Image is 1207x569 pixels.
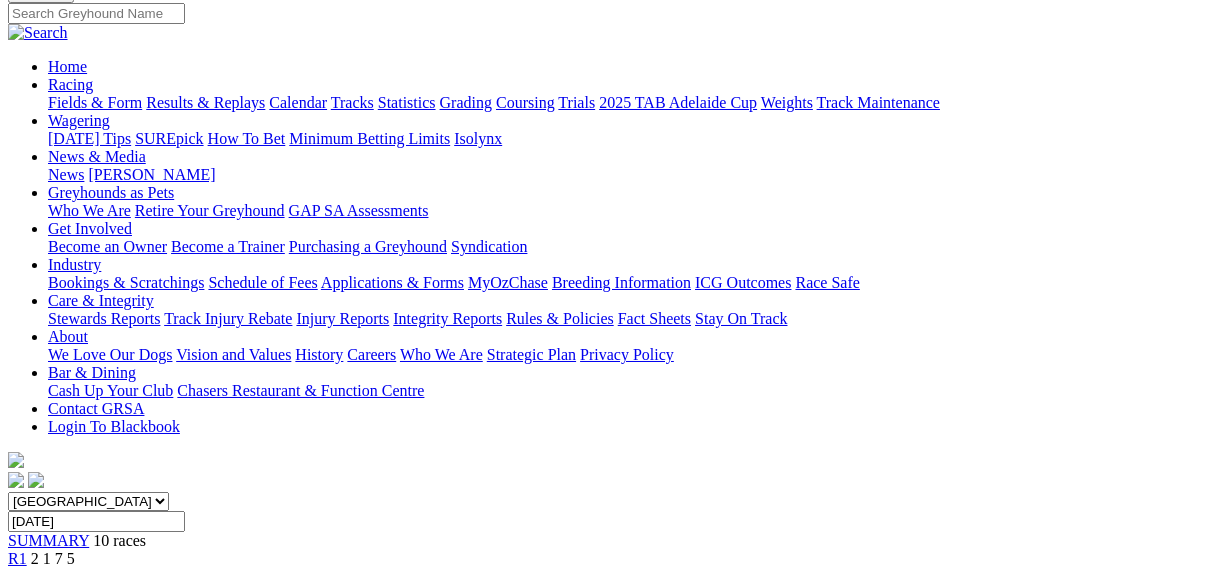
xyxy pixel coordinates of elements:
[88,166,215,183] a: [PERSON_NAME]
[48,166,1199,184] div: News & Media
[400,346,483,363] a: Who We Are
[93,532,146,549] span: 10 races
[296,310,389,327] a: Injury Reports
[48,310,160,327] a: Stewards Reports
[48,184,174,201] a: Greyhounds as Pets
[8,452,24,468] img: logo-grsa-white.png
[487,346,576,363] a: Strategic Plan
[289,130,450,147] a: Minimum Betting Limits
[48,292,154,309] a: Care & Integrity
[48,256,101,273] a: Industry
[48,274,1199,292] div: Industry
[8,511,185,532] input: Select date
[177,382,424,399] a: Chasers Restaurant & Function Centre
[8,532,89,549] a: SUMMARY
[146,94,265,111] a: Results & Replays
[558,94,595,111] a: Trials
[176,346,291,363] a: Vision and Values
[135,202,285,219] a: Retire Your Greyhound
[48,346,1199,364] div: About
[208,274,317,291] a: Schedule of Fees
[454,130,502,147] a: Isolynx
[48,346,172,363] a: We Love Our Dogs
[269,94,327,111] a: Calendar
[208,130,286,147] a: How To Bet
[289,202,429,219] a: GAP SA Assessments
[48,202,1199,220] div: Greyhounds as Pets
[496,94,555,111] a: Coursing
[48,58,87,75] a: Home
[8,3,185,24] input: Search
[48,76,93,93] a: Racing
[331,94,374,111] a: Tracks
[48,94,142,111] a: Fields & Form
[761,94,813,111] a: Weights
[48,112,110,129] a: Wagering
[618,310,691,327] a: Fact Sheets
[48,202,131,219] a: Who We Are
[295,346,343,363] a: History
[8,24,68,42] img: Search
[48,400,144,417] a: Contact GRSA
[31,550,75,567] span: 2 1 7 5
[135,130,203,147] a: SUREpick
[506,310,614,327] a: Rules & Policies
[48,382,173,399] a: Cash Up Your Club
[48,238,167,255] a: Become an Owner
[48,148,146,165] a: News & Media
[48,274,204,291] a: Bookings & Scratchings
[552,274,691,291] a: Breeding Information
[580,346,674,363] a: Privacy Policy
[48,166,84,183] a: News
[48,94,1199,112] div: Racing
[599,94,757,111] a: 2025 TAB Adelaide Cup
[289,238,447,255] a: Purchasing a Greyhound
[48,130,131,147] a: [DATE] Tips
[48,310,1199,328] div: Care & Integrity
[48,382,1199,400] div: Bar & Dining
[795,274,859,291] a: Race Safe
[468,274,548,291] a: MyOzChase
[48,364,136,381] a: Bar & Dining
[817,94,940,111] a: Track Maintenance
[393,310,502,327] a: Integrity Reports
[378,94,436,111] a: Statistics
[48,418,180,435] a: Login To Blackbook
[28,472,44,488] img: twitter.svg
[8,472,24,488] img: facebook.svg
[695,274,791,291] a: ICG Outcomes
[440,94,492,111] a: Grading
[48,220,132,237] a: Get Involved
[321,274,464,291] a: Applications & Forms
[347,346,396,363] a: Careers
[171,238,285,255] a: Become a Trainer
[164,310,292,327] a: Track Injury Rebate
[695,310,787,327] a: Stay On Track
[48,130,1199,148] div: Wagering
[8,550,27,567] a: R1
[451,238,527,255] a: Syndication
[48,328,88,345] a: About
[48,238,1199,256] div: Get Involved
